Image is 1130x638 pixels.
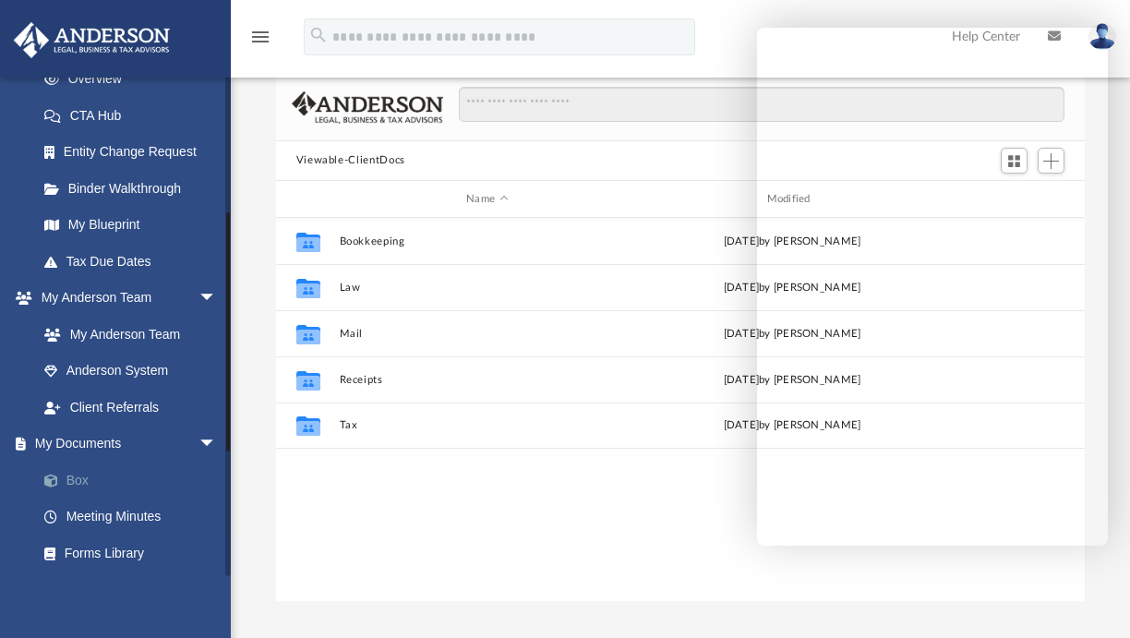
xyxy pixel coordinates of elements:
[26,316,226,353] a: My Anderson Team
[643,372,940,389] div: [DATE] by [PERSON_NAME]
[198,426,235,463] span: arrow_drop_down
[26,462,245,499] a: Box
[13,426,245,463] a: My Documentsarrow_drop_down
[643,326,940,343] div: [DATE] by [PERSON_NAME]
[1088,23,1116,50] img: User Pic
[459,87,1064,122] input: Search files and folders
[26,134,245,171] a: Entity Change Request
[26,61,245,98] a: Overview
[339,282,635,294] button: Law
[26,353,235,390] a: Anderson System
[643,280,940,296] div: [DATE] by [PERSON_NAME]
[26,572,245,608] a: Notarize
[13,280,235,317] a: My Anderson Teamarrow_drop_down
[339,328,635,340] button: Mail
[339,235,635,247] button: Bookkeeping
[643,418,940,435] div: [DATE] by [PERSON_NAME]
[26,97,245,134] a: CTA Hub
[757,28,1108,546] iframe: Chat Window
[339,374,635,386] button: Receipts
[249,35,271,48] a: menu
[26,389,235,426] a: Client Referrals
[26,499,245,536] a: Meeting Minutes
[249,26,271,48] i: menu
[339,420,635,432] button: Tax
[198,280,235,318] span: arrow_drop_down
[283,191,330,208] div: id
[26,207,235,244] a: My Blueprint
[276,218,1086,600] div: grid
[26,243,245,280] a: Tax Due Dates
[338,191,635,208] div: Name
[296,152,405,169] button: Viewable-ClientDocs
[308,25,329,45] i: search
[643,234,940,250] div: [DATE] by [PERSON_NAME]
[643,191,941,208] div: Modified
[8,22,175,58] img: Anderson Advisors Platinum Portal
[26,535,235,572] a: Forms Library
[26,170,245,207] a: Binder Walkthrough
